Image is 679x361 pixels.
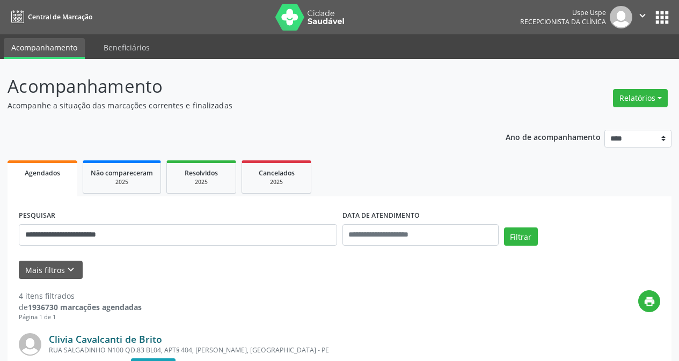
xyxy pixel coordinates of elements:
[8,100,472,111] p: Acompanhe a situação das marcações correntes e finalizadas
[96,38,157,57] a: Beneficiários
[613,89,668,107] button: Relatórios
[638,290,660,312] button: print
[174,178,228,186] div: 2025
[185,168,218,178] span: Resolvidos
[25,168,60,178] span: Agendados
[91,168,153,178] span: Não compareceram
[637,10,648,21] i: 
[19,301,142,313] div: de
[65,264,77,276] i: keyboard_arrow_down
[504,227,538,246] button: Filtrar
[610,6,632,28] img: img
[19,290,142,301] div: 4 itens filtrados
[259,168,295,178] span: Cancelados
[19,333,41,356] img: img
[632,6,653,28] button: 
[19,261,83,279] button: Mais filtroskeyboard_arrow_down
[28,12,92,21] span: Central de Marcação
[28,302,142,312] strong: 1936730 marcações agendadas
[8,8,92,26] a: Central de Marcação
[653,8,671,27] button: apps
[342,208,420,224] label: DATA DE ATENDIMENTO
[49,345,499,355] div: RUA SALGADINHO N100 QD.83 BL04, APT§ 404, [PERSON_NAME], [GEOGRAPHIC_DATA] - PE
[91,178,153,186] div: 2025
[8,73,472,100] p: Acompanhamento
[520,17,606,26] span: Recepcionista da clínica
[19,208,55,224] label: PESQUISAR
[520,8,606,17] div: Uspe Uspe
[506,130,601,143] p: Ano de acompanhamento
[19,313,142,322] div: Página 1 de 1
[250,178,303,186] div: 2025
[49,333,162,345] a: Clivia Cavalcanti de Brito
[4,38,85,59] a: Acompanhamento
[644,296,655,307] i: print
